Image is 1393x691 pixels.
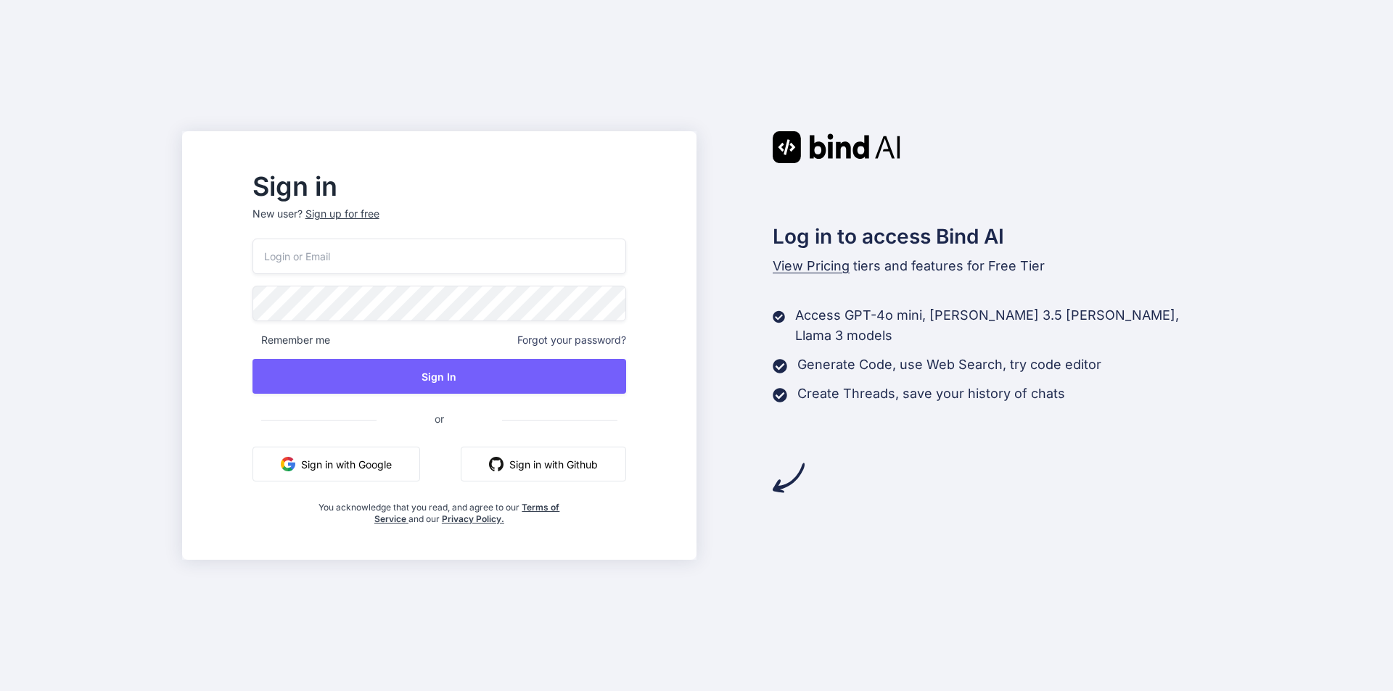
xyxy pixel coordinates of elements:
img: google [281,457,295,471]
p: Access GPT-4o mini, [PERSON_NAME] 3.5 [PERSON_NAME], Llama 3 models [795,305,1211,346]
img: github [489,457,504,471]
span: Forgot your password? [517,333,626,347]
p: New user? [252,207,626,239]
p: Create Threads, save your history of chats [797,384,1065,404]
button: Sign In [252,359,626,394]
img: Bind AI logo [773,131,900,163]
p: tiers and features for Free Tier [773,256,1211,276]
div: You acknowledge that you read, and agree to our and our [315,493,564,525]
h2: Sign in [252,175,626,198]
span: View Pricing [773,258,850,273]
a: Privacy Policy. [442,513,504,524]
a: Terms of Service [374,502,560,524]
h2: Log in to access Bind AI [773,221,1211,252]
div: Sign up for free [305,207,379,221]
span: Remember me [252,333,330,347]
p: Generate Code, use Web Search, try code editor [797,355,1101,375]
input: Login or Email [252,239,626,274]
span: or [377,401,502,436]
button: Sign in with Github [461,447,626,481]
button: Sign in with Google [252,447,420,481]
img: arrow [773,462,805,494]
